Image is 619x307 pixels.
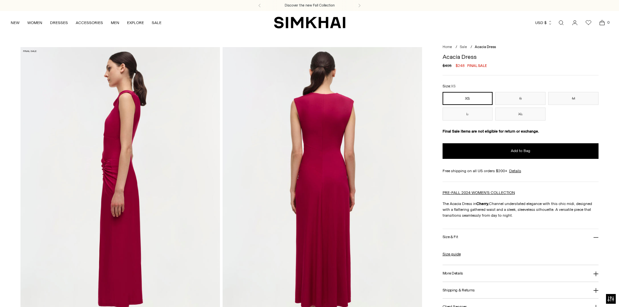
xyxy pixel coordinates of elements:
a: PRE-FALL 2024 WOMEN'S COLLECTION [443,190,515,195]
a: WOMEN [27,16,42,30]
h3: Shipping & Returns [443,288,475,292]
s: $495 [443,63,452,69]
a: EXPLORE [127,16,144,30]
strong: Cherry. [476,201,489,206]
button: Add to Bag [443,143,599,159]
span: 0 [605,19,611,25]
a: Details [509,168,521,174]
button: L [443,108,493,121]
a: Wishlist [582,16,595,29]
div: / [456,45,457,50]
strong: Final Sale items are not eligible for return or exchange. [443,129,539,134]
a: Discover the new Fall Collection [285,3,335,8]
label: Size: [443,83,456,89]
a: SALE [152,16,161,30]
a: Go to the account page [568,16,581,29]
a: Size guide [443,251,461,257]
button: XL [495,108,546,121]
button: XS [443,92,493,105]
button: Shipping & Returns [443,282,599,299]
h3: More Details [443,271,463,275]
button: S [495,92,546,105]
a: MEN [111,16,119,30]
a: Sale [460,45,467,49]
span: Acacia Dress [475,45,496,49]
a: Open cart modal [596,16,609,29]
div: / [471,45,472,50]
div: Free shipping on all US orders $200+ [443,168,599,174]
span: XS [451,84,456,88]
nav: breadcrumbs [443,45,599,50]
button: More Details [443,265,599,282]
h1: Acacia Dress [443,54,599,60]
button: M [548,92,599,105]
a: ACCESSORIES [76,16,103,30]
a: SIMKHAI [274,16,345,29]
button: USD $ [535,16,552,30]
a: Home [443,45,452,49]
a: DRESSES [50,16,68,30]
a: Open search modal [555,16,568,29]
a: NEW [11,16,19,30]
span: Add to Bag [511,148,530,154]
button: Size & Fit [443,229,599,246]
p: The Acacia Dress in Channel understated elegance with this chic midi, designed with a flattering ... [443,201,599,218]
h3: Size & Fit [443,235,458,239]
span: $248 [456,63,465,69]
